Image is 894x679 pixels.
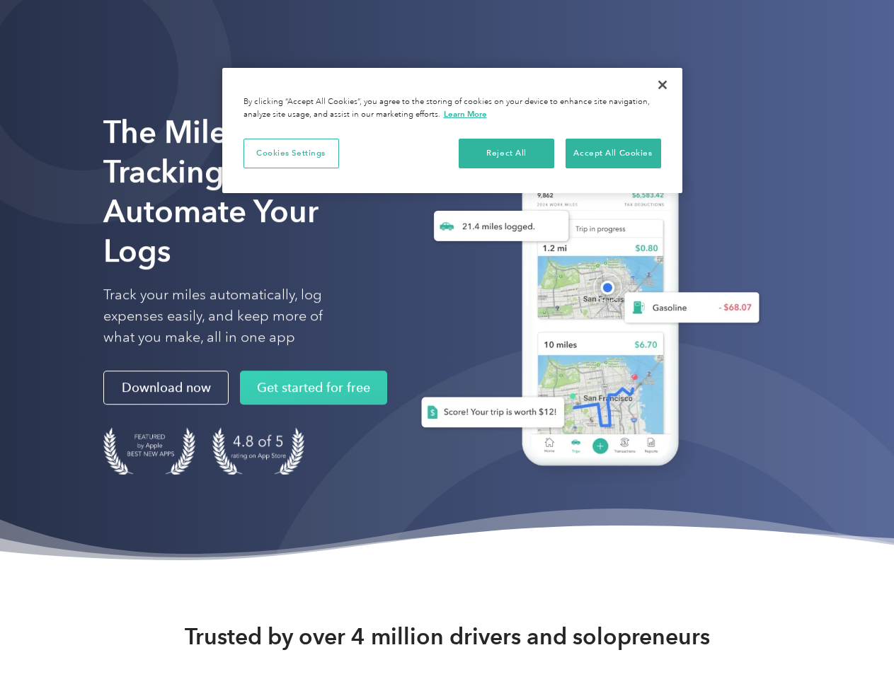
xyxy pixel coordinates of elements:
[103,371,229,405] a: Download now
[222,68,682,193] div: Privacy
[212,427,304,475] img: 4.9 out of 5 stars on the app store
[243,139,339,168] button: Cookies Settings
[566,139,661,168] button: Accept All Cookies
[444,109,487,119] a: More information about your privacy, opens in a new tab
[103,427,195,475] img: Badge for Featured by Apple Best New Apps
[240,371,387,405] a: Get started for free
[222,68,682,193] div: Cookie banner
[185,622,710,651] strong: Trusted by over 4 million drivers and solopreneurs
[399,134,771,487] img: Everlance, mileage tracker app, expense tracking app
[243,96,661,121] div: By clicking “Accept All Cookies”, you agree to the storing of cookies on your device to enhance s...
[103,284,356,348] p: Track your miles automatically, log expenses easily, and keep more of what you make, all in one app
[459,139,554,168] button: Reject All
[647,69,678,100] button: Close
